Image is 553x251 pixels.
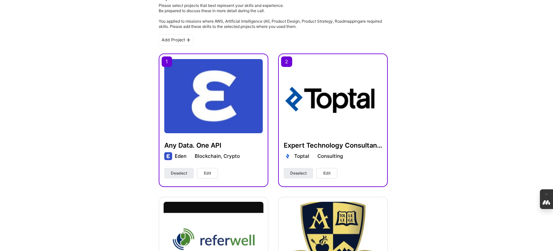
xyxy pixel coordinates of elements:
[159,3,388,29] div: Please select projects that best represent your skills and experience. Be prepared to discuss the...
[164,59,263,133] img: Any Data. One API
[197,168,218,178] button: Edit
[171,170,187,176] span: Deselect
[284,141,382,150] h4: Expert Technology Consultant at [GEOGRAPHIC_DATA]
[164,168,194,178] button: Deselect
[323,170,330,176] span: Edit
[294,153,343,160] div: Toptal Consulting
[159,34,193,46] div: Add Project
[164,152,172,160] img: Company logo
[204,170,211,176] span: Edit
[284,152,292,160] img: Company logo
[187,38,190,42] i: icon PlusBlackFlat
[290,170,307,176] span: Deselect
[284,168,313,178] button: Deselect
[316,168,337,178] button: Edit
[175,153,240,160] div: Eden Blockchain, Crypto
[164,141,263,150] h4: Any Data. One API
[284,59,382,133] img: Expert Technology Consultant at TopTal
